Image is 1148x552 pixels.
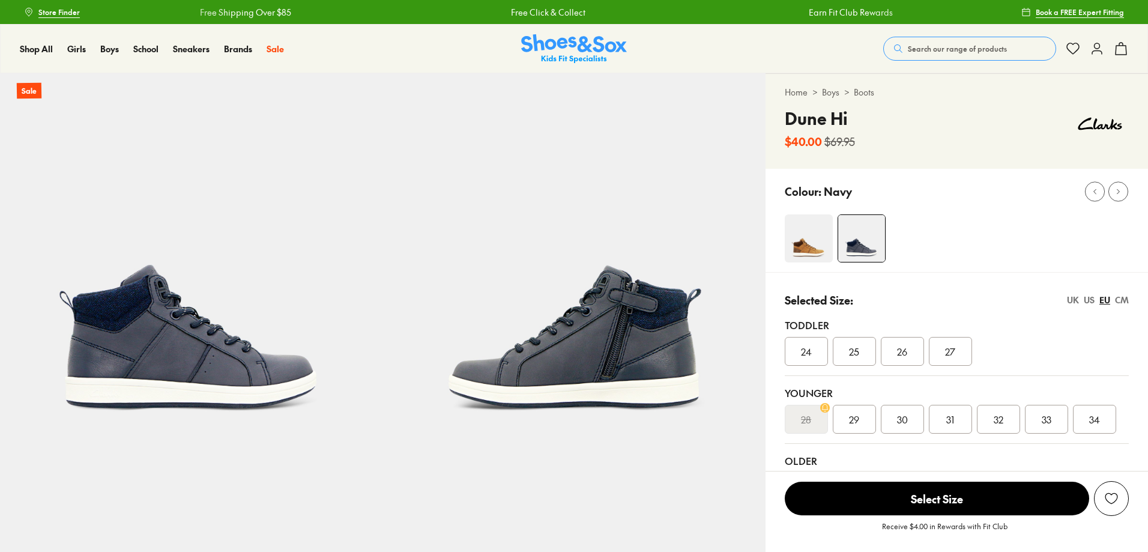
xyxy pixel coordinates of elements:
[17,83,41,99] p: Sale
[224,43,252,55] a: Brands
[883,37,1056,61] button: Search our range of products
[1115,294,1129,306] div: CM
[382,73,765,456] img: Dune Hi Navy
[785,453,1129,468] div: Older
[785,133,822,150] b: $40.00
[1089,412,1100,426] span: 34
[849,344,859,359] span: 25
[1084,294,1095,306] div: US
[822,86,839,99] a: Boys
[1036,7,1124,17] span: Book a FREE Expert Fitting
[945,344,955,359] span: 27
[808,6,892,19] a: Earn Fit Club Rewards
[100,43,119,55] a: Boys
[133,43,159,55] a: School
[785,86,808,99] a: Home
[173,43,210,55] a: Sneakers
[897,412,908,426] span: 30
[824,183,852,199] p: Navy
[785,482,1089,515] span: Select Size
[38,7,80,17] span: Store Finder
[908,43,1007,54] span: Search our range of products
[824,133,855,150] s: $69.95
[521,34,627,64] a: Shoes & Sox
[849,412,859,426] span: 29
[20,43,53,55] a: Shop All
[785,106,855,131] h4: Dune Hi
[1042,412,1051,426] span: 33
[785,214,833,262] img: Dean Tan
[1071,106,1129,142] img: Vendor logo
[199,6,291,19] a: Free Shipping Over $85
[1067,294,1079,306] div: UK
[838,215,885,262] img: Dune Hi Navy
[801,412,811,426] s: 28
[785,481,1089,516] button: Select Size
[1099,294,1110,306] div: EU
[785,86,1129,99] div: > >
[854,86,874,99] a: Boots
[882,521,1008,542] p: Receive $4.00 in Rewards with Fit Club
[785,292,853,308] p: Selected Size:
[24,1,80,23] a: Store Finder
[994,412,1003,426] span: 32
[521,34,627,64] img: SNS_Logo_Responsive.svg
[897,344,907,359] span: 26
[946,412,954,426] span: 31
[1094,481,1129,516] button: Add to Wishlist
[1021,1,1124,23] a: Book a FREE Expert Fitting
[801,344,812,359] span: 24
[785,183,821,199] p: Colour:
[67,43,86,55] a: Girls
[510,6,585,19] a: Free Click & Collect
[785,386,1129,400] div: Younger
[785,318,1129,332] div: Toddler
[267,43,284,55] a: Sale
